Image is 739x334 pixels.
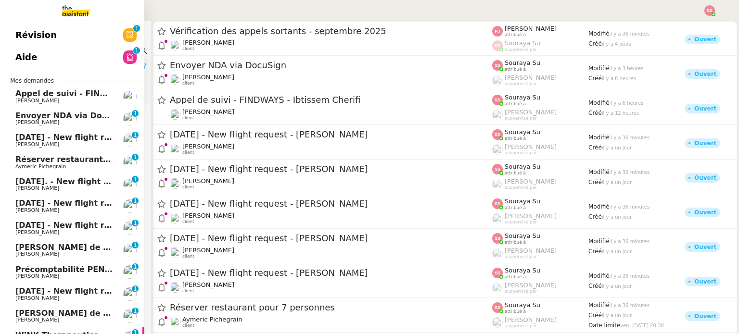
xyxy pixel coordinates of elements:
[133,220,137,228] p: 1
[182,115,194,121] span: client
[610,31,650,37] span: il y a 36 minutes
[15,265,191,274] span: Précomptabilité PENNYLANE - août 2025
[123,244,137,257] img: users%2FW4OQjB9BRtYK2an7yusO0WsYLsD3%2Favatar%2F28027066-518b-424c-8476-65f2e549ac29
[133,263,137,272] p: 1
[15,163,66,170] span: Aymeric Pichegrain
[15,28,57,42] span: Révision
[588,99,610,106] span: Modifié
[132,220,139,226] nz-badge-sup: 1
[15,295,59,301] span: [PERSON_NAME]
[4,76,60,86] span: Mes demandes
[588,272,610,279] span: Modifié
[133,176,137,185] p: 1
[505,274,526,280] span: attribué à
[170,199,492,208] span: [DATE] - New flight request - [PERSON_NAME]
[505,232,540,239] span: Souraya Su
[182,74,234,81] span: [PERSON_NAME]
[170,74,492,86] app-user-detailed-label: client
[588,65,610,72] span: Modifié
[123,199,137,213] img: users%2FC9SBsJ0duuaSgpQFj5LgoEX8n0o2%2Favatar%2Fec9d51b8-9413-4189-adfb-7be4d8c96a3c
[505,198,540,205] span: Souraya Su
[588,248,602,255] span: Créé
[492,95,503,105] img: svg
[123,90,137,103] img: users%2FW4OQjB9BRtYK2an7yusO0WsYLsD3%2Favatar%2F28027066-518b-424c-8476-65f2e549ac29
[505,240,526,245] span: attribué à
[694,106,716,111] div: Ouvert
[492,198,503,209] img: svg
[492,39,588,52] app-user-label: suppervisé par
[694,140,716,146] div: Ouvert
[170,108,492,121] app-user-detailed-label: client
[588,75,602,82] span: Créé
[492,25,588,37] app-user-label: attribué à
[492,316,588,329] app-user-label: suppervisé par
[170,247,180,258] img: users%2FC9SBsJ0duuaSgpQFj5LgoEX8n0o2%2Favatar%2Fec9d51b8-9413-4189-adfb-7be4d8c96a3c
[15,273,59,279] span: [PERSON_NAME]
[123,112,137,125] img: users%2FXPWOVq8PDVf5nBVhDcXguS2COHE3%2Favatar%2F3f89dc26-16aa-490f-9632-b2fdcfc735a1
[505,205,526,210] span: attribué à
[505,109,557,116] span: [PERSON_NAME]
[135,47,139,56] p: 1
[182,212,234,219] span: [PERSON_NAME]
[133,47,140,54] nz-badge-sup: 1
[170,61,492,70] span: Envoyer NDA via DocuSign
[170,234,492,243] span: [DATE] - New flight request - [PERSON_NAME]
[492,179,503,189] img: users%2FoFdbodQ3TgNoWt9kP3GXAs5oaCq1%2Favatar%2Fprofile-pic.png
[505,323,537,329] span: suppervisé par
[170,212,492,224] app-user-detailed-label: client
[170,143,492,155] app-user-detailed-label: client
[505,101,526,107] span: attribué à
[15,89,207,98] span: Appel de suivi - FINDWAYS - Ibtissem Cherifi
[492,317,503,328] img: users%2FoFdbodQ3TgNoWt9kP3GXAs5oaCq1%2Favatar%2Fprofile-pic.png
[182,323,194,328] span: client
[182,143,234,150] span: [PERSON_NAME]
[492,143,588,156] app-user-label: suppervisé par
[602,249,632,254] span: il y a un jour
[182,247,234,254] span: [PERSON_NAME]
[610,66,644,71] span: il y a 3 heures
[15,243,319,252] span: [PERSON_NAME] de suivi - [PERSON_NAME] [PERSON_NAME] AFFIRMA
[505,212,557,220] span: [PERSON_NAME]
[170,269,492,277] span: [DATE] - New flight request - [PERSON_NAME]
[505,47,537,52] span: suppervisé par
[505,94,540,101] span: Souraya Su
[170,144,180,154] img: users%2FC9SBsJ0duuaSgpQFj5LgoEX8n0o2%2Favatar%2Fec9d51b8-9413-4189-adfb-7be4d8c96a3c
[492,233,503,244] img: svg
[182,254,194,259] span: client
[505,74,557,81] span: [PERSON_NAME]
[505,136,526,141] span: attribué à
[123,287,137,301] img: users%2FC9SBsJ0duuaSgpQFj5LgoEX8n0o2%2Favatar%2Fec9d51b8-9413-4189-adfb-7be4d8c96a3c
[170,39,492,51] app-user-detailed-label: client
[123,134,137,147] img: users%2FC9SBsJ0duuaSgpQFj5LgoEX8n0o2%2Favatar%2Fec9d51b8-9413-4189-adfb-7be4d8c96a3c
[182,150,194,155] span: client
[492,267,588,279] app-user-label: attribué à
[182,81,194,86] span: client
[505,316,557,323] span: [PERSON_NAME]
[170,178,180,189] img: users%2FC9SBsJ0duuaSgpQFj5LgoEX8n0o2%2Favatar%2Fec9d51b8-9413-4189-adfb-7be4d8c96a3c
[182,185,194,190] span: client
[132,242,139,248] nz-badge-sup: 1
[15,317,59,323] span: [PERSON_NAME]
[588,169,610,175] span: Modifié
[505,185,537,190] span: suppervisé par
[123,178,137,191] img: users%2FC9SBsJ0duuaSgpQFj5LgoEX8n0o2%2Favatar%2Fec9d51b8-9413-4189-adfb-7be4d8c96a3c
[170,27,492,36] span: Vérification des appels sortants - septembre 2025
[505,150,537,156] span: suppervisé par
[182,177,234,185] span: [PERSON_NAME]
[15,177,217,186] span: [DATE]. - New flight request - [PERSON_NAME]
[492,302,503,313] img: svg
[588,302,610,309] span: Modifié
[492,212,588,225] app-user-label: suppervisé par
[505,267,540,274] span: Souraya Su
[492,178,588,190] app-user-label: suppervisé par
[492,26,503,37] img: svg
[182,46,194,51] span: client
[505,289,537,294] span: suppervisé par
[505,25,557,32] span: [PERSON_NAME]
[132,308,139,314] nz-badge-sup: 1
[170,165,492,173] span: [DATE] - New flight request - [PERSON_NAME]
[170,303,492,312] span: Réserver restaurant pour 7 personnes
[492,144,503,155] img: users%2FoFdbodQ3TgNoWt9kP3GXAs5oaCq1%2Favatar%2Fprofile-pic.png
[182,288,194,294] span: client
[15,286,214,296] span: [DATE] - New flight request - [PERSON_NAME]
